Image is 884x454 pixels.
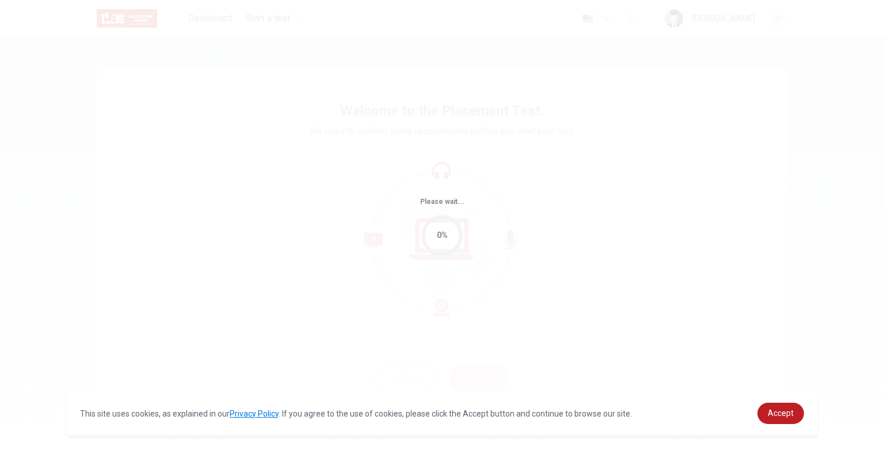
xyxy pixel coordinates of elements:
div: cookieconsent [66,391,818,436]
span: Please wait... [420,198,464,206]
div: 0% [437,229,448,242]
span: Accept [768,408,794,418]
a: Privacy Policy [230,409,279,418]
span: This site uses cookies, as explained in our . If you agree to the use of cookies, please click th... [80,409,632,418]
a: dismiss cookie message [757,403,804,424]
